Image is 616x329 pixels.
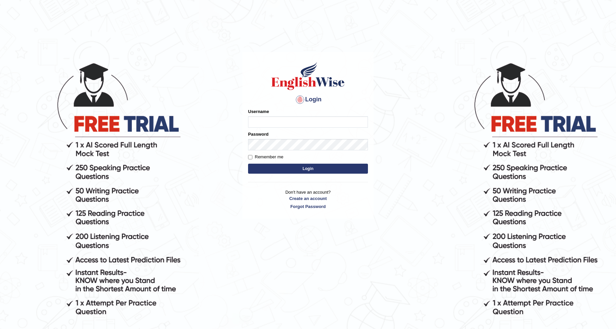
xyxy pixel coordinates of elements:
[248,155,252,159] input: Remember me
[248,189,368,210] p: Don't have an account?
[248,131,268,137] label: Password
[248,94,368,105] h4: Login
[248,164,368,174] button: Login
[270,61,346,91] img: Logo of English Wise sign in for intelligent practice with AI
[248,195,368,202] a: Create an account
[248,203,368,210] a: Forgot Password
[248,108,269,115] label: Username
[248,154,283,160] label: Remember me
